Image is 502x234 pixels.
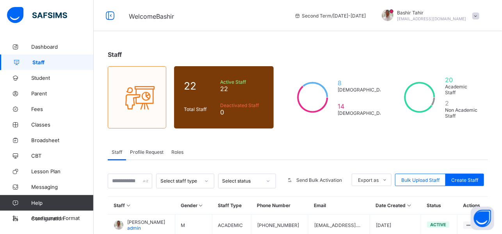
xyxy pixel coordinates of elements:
span: active [430,222,446,227]
i: Sort in Ascending Order [125,202,132,208]
span: 14 [338,102,390,110]
span: Lesson Plan [31,168,94,174]
span: Parent [31,90,94,97]
div: Select staff type [160,178,199,184]
div: Total Staff [182,104,218,114]
th: Phone Number [251,197,308,215]
th: Email [308,197,370,215]
span: [DEMOGRAPHIC_DATA] [338,87,390,93]
span: Export as [358,177,379,183]
i: Sort in Ascending Order [406,202,412,208]
th: Staff Type [212,197,251,215]
span: [DEMOGRAPHIC_DATA] [338,110,390,116]
span: Student [31,75,94,81]
span: [PERSON_NAME] [127,219,165,225]
span: Staff [112,149,122,155]
div: Select status [223,178,262,184]
span: 20 [445,76,478,84]
div: BashirTahir [374,9,483,22]
th: Actions [457,197,488,215]
th: Gender [175,197,212,215]
span: 8 [338,79,390,87]
span: Profile Request [130,149,164,155]
th: Date Created [370,197,421,215]
span: Classes [31,121,94,128]
span: 22 [220,85,264,93]
span: CBT [31,153,94,159]
span: Configuration [31,215,93,222]
span: Broadsheet [31,137,94,143]
i: Sort in Ascending Order [198,202,204,208]
span: 0 [220,108,264,116]
th: Staff [108,197,175,215]
span: [EMAIL_ADDRESS][DOMAIN_NAME] [397,16,466,21]
th: Status [421,197,457,215]
span: Create Staff [451,177,478,183]
span: session/term information [294,13,366,19]
span: 22 [184,80,216,92]
button: Open asap [471,207,494,230]
span: Staff [32,59,94,65]
span: Help [31,200,93,206]
span: Dashboard [31,44,94,50]
span: Staff [108,51,122,58]
span: admin [127,225,141,231]
span: Deactivated Staff [220,102,264,108]
span: Active Staff [220,79,264,85]
span: Send Bulk Activation [296,177,342,183]
span: 2 [445,99,478,107]
span: Roles [171,149,183,155]
img: safsims [7,7,67,23]
span: Academic Staff [445,84,478,95]
span: Bashir Tahir [397,10,466,16]
span: Messaging [31,184,94,190]
span: Non Academic Staff [445,107,478,119]
span: Bulk Upload Staff [401,177,440,183]
span: Fees [31,106,94,112]
span: Welcome Bashir [129,12,174,20]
